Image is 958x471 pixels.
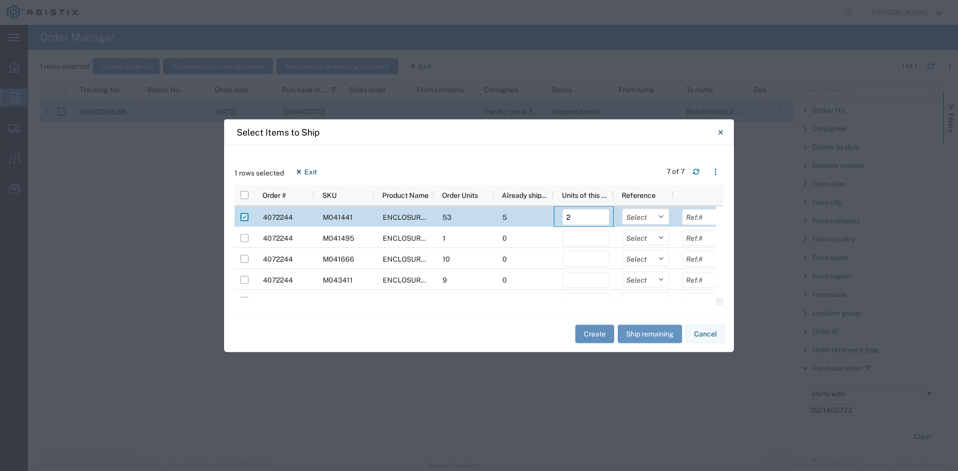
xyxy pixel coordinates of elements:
span: 4072244 [263,276,293,284]
button: Cancel [686,325,725,343]
span: Already shipped [502,191,550,199]
span: M041666 [323,255,354,263]
span: 10 [443,255,450,263]
span: 0 [502,276,507,284]
span: 4072244 [263,255,293,263]
button: Create [575,325,614,343]
span: 0 [502,255,507,263]
input: Ref.# [682,293,729,309]
span: 4072244 [263,234,293,242]
button: Ship remaining [618,325,682,343]
span: 4072244 [263,297,293,305]
span: SKU [322,191,337,199]
button: Close [711,122,730,142]
span: 1 rows selected [235,167,284,178]
input: Ref.# [682,251,729,267]
span: ENCLOSURE ASSY EQUIPMENT SPLICE BOX [383,276,529,284]
h4: Select Items to Ship [237,126,320,139]
span: 1 [443,234,446,242]
span: 2 [443,297,447,305]
span: Units of this shipment [562,191,610,199]
span: ENCLOSURE ASSY EQPT INCIDENTAL 4'X6'6"X5 [383,234,543,242]
span: M041495 [323,234,354,242]
span: Reference [622,191,656,199]
button: Refresh table [688,163,704,179]
div: 7 of 7 [667,166,685,177]
span: 0 [502,297,507,305]
input: Ref.# [682,230,729,246]
span: 5 [502,213,507,221]
input: Ref.# [682,272,729,288]
span: 53 [443,213,452,221]
span: ENCLOSURE ASSY EQPT HEAVY FULL TRAFFIC [383,213,538,221]
span: M041441 [323,213,353,221]
span: Order Units [442,191,478,199]
input: Ref.# [682,209,729,225]
button: Exit [287,163,325,179]
span: ENCLOSURE ASSY EQPM FULL 4'6"X8'6"X6' [383,255,529,263]
span: 9 [443,276,447,284]
span: 0 [502,234,507,242]
span: M043411 [323,276,353,284]
span: Product Name [382,191,429,199]
span: 4072244 [263,213,293,221]
span: Order # [262,191,286,199]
